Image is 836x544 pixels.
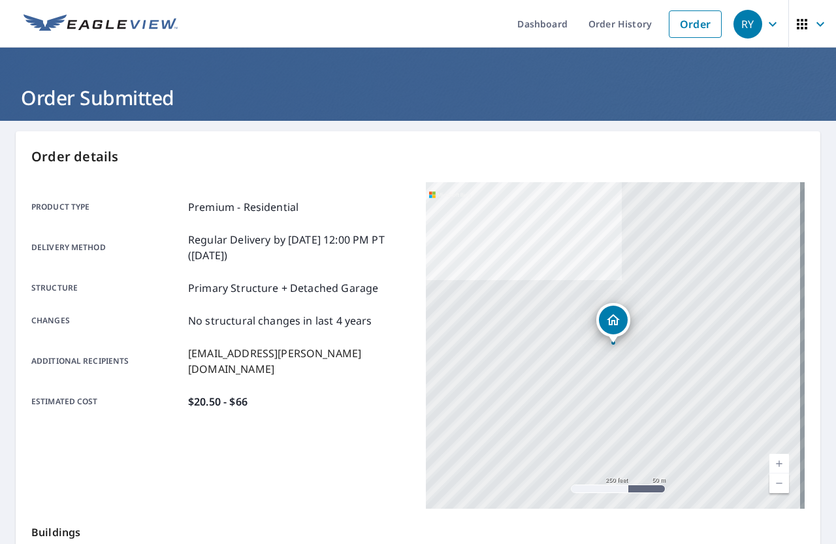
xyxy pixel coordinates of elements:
[596,303,630,344] div: Dropped pin, building 1, Residential property, 13341 Cambridge Springs Rd Edinboro, PA 16412
[31,232,183,263] p: Delivery method
[188,394,248,409] p: $20.50 - $66
[31,280,183,296] p: Structure
[188,313,372,328] p: No structural changes in last 4 years
[24,14,178,34] img: EV Logo
[16,84,820,111] h1: Order Submitted
[31,313,183,328] p: Changes
[188,232,410,263] p: Regular Delivery by [DATE] 12:00 PM PT ([DATE])
[188,345,410,377] p: [EMAIL_ADDRESS][PERSON_NAME][DOMAIN_NAME]
[769,454,789,473] a: Current Level 17, Zoom In
[188,280,378,296] p: Primary Structure + Detached Garage
[31,394,183,409] p: Estimated cost
[31,147,805,167] p: Order details
[733,10,762,39] div: RY
[769,473,789,493] a: Current Level 17, Zoom Out
[188,199,298,215] p: Premium - Residential
[31,345,183,377] p: Additional recipients
[31,199,183,215] p: Product type
[669,10,722,38] a: Order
